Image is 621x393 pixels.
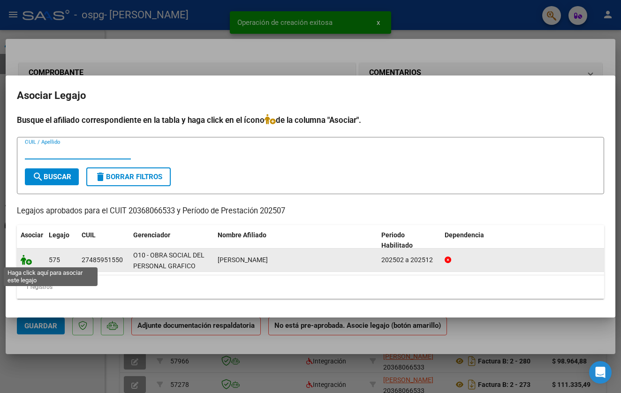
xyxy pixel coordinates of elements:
[378,225,441,256] datatable-header-cell: Periodo Habilitado
[17,87,604,105] h2: Asociar Legajo
[17,114,604,126] h4: Busque el afiliado correspondiente en la tabla y haga click en el ícono de la columna "Asociar".
[45,225,78,256] datatable-header-cell: Legajo
[95,173,162,181] span: Borrar Filtros
[32,173,71,181] span: Buscar
[17,275,604,299] div: 1 registros
[381,231,413,249] span: Periodo Habilitado
[129,225,214,256] datatable-header-cell: Gerenciador
[133,251,204,270] span: O10 - OBRA SOCIAL DEL PERSONAL GRAFICO
[78,225,129,256] datatable-header-cell: CUIL
[82,231,96,239] span: CUIL
[214,225,378,256] datatable-header-cell: Nombre Afiliado
[589,361,612,384] div: Open Intercom Messenger
[218,231,266,239] span: Nombre Afiliado
[86,167,171,186] button: Borrar Filtros
[17,205,604,217] p: Legajos aprobados para el CUIT 20368066533 y Período de Prestación 202507
[49,256,60,264] span: 575
[82,255,123,265] div: 27485951550
[441,225,605,256] datatable-header-cell: Dependencia
[95,171,106,182] mat-icon: delete
[32,171,44,182] mat-icon: search
[17,225,45,256] datatable-header-cell: Asociar
[445,231,484,239] span: Dependencia
[133,231,170,239] span: Gerenciador
[381,255,437,265] div: 202502 a 202512
[218,256,268,264] span: CARDOZO NAHIARA
[21,231,43,239] span: Asociar
[49,231,69,239] span: Legajo
[25,168,79,185] button: Buscar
